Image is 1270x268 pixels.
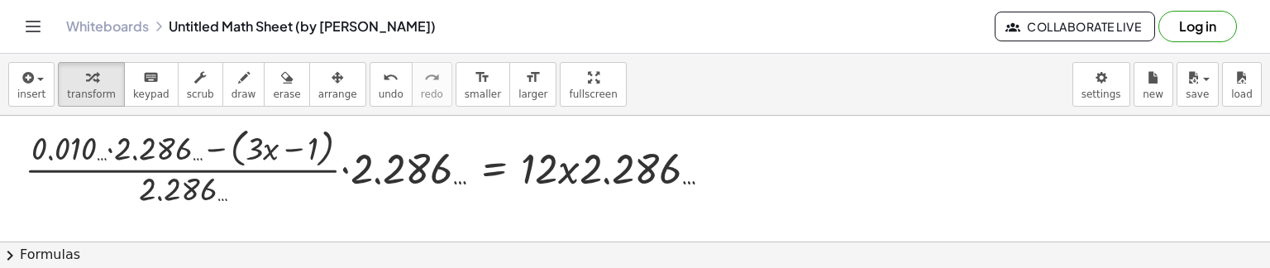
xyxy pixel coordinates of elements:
[1186,89,1209,100] span: save
[1143,89,1163,100] span: new
[1072,62,1130,107] button: settings
[67,89,116,100] span: transform
[66,18,149,35] a: Whiteboards
[518,89,547,100] span: larger
[187,89,214,100] span: scrub
[1009,19,1141,34] span: Collaborate Live
[124,62,179,107] button: keyboardkeypad
[525,68,541,88] i: format_size
[569,89,617,100] span: fullscreen
[222,62,265,107] button: draw
[1231,89,1253,100] span: load
[232,89,256,100] span: draw
[456,62,510,107] button: format_sizesmaller
[370,62,413,107] button: undoundo
[309,62,366,107] button: arrange
[8,62,55,107] button: insert
[58,62,125,107] button: transform
[560,62,626,107] button: fullscreen
[1177,62,1219,107] button: save
[383,68,399,88] i: undo
[475,68,490,88] i: format_size
[509,62,556,107] button: format_sizelarger
[379,89,403,100] span: undo
[421,89,443,100] span: redo
[1222,62,1262,107] button: load
[264,62,309,107] button: erase
[1134,62,1173,107] button: new
[20,13,46,40] button: Toggle navigation
[143,68,159,88] i: keyboard
[424,68,440,88] i: redo
[133,89,169,100] span: keypad
[178,62,223,107] button: scrub
[412,62,452,107] button: redoredo
[318,89,357,100] span: arrange
[995,12,1155,41] button: Collaborate Live
[273,89,300,100] span: erase
[465,89,501,100] span: smaller
[1081,89,1121,100] span: settings
[17,89,45,100] span: insert
[1158,11,1237,42] button: Log in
